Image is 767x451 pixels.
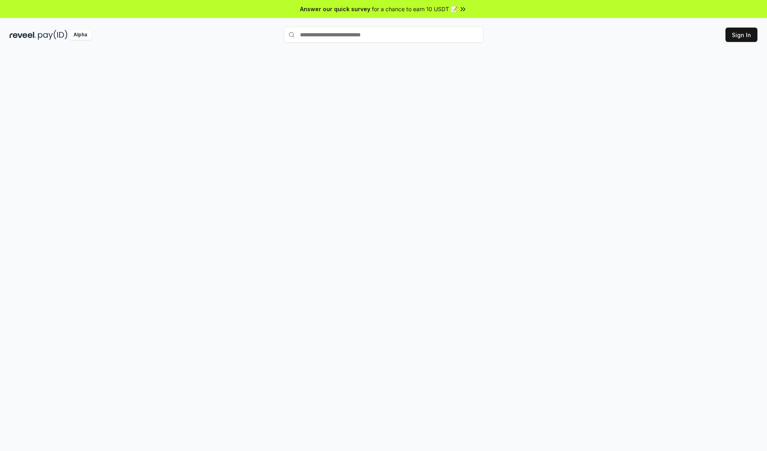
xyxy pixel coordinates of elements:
div: Alpha [69,30,91,40]
span: Answer our quick survey [300,5,370,13]
img: pay_id [38,30,68,40]
span: for a chance to earn 10 USDT 📝 [372,5,457,13]
img: reveel_dark [10,30,36,40]
button: Sign In [725,28,757,42]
